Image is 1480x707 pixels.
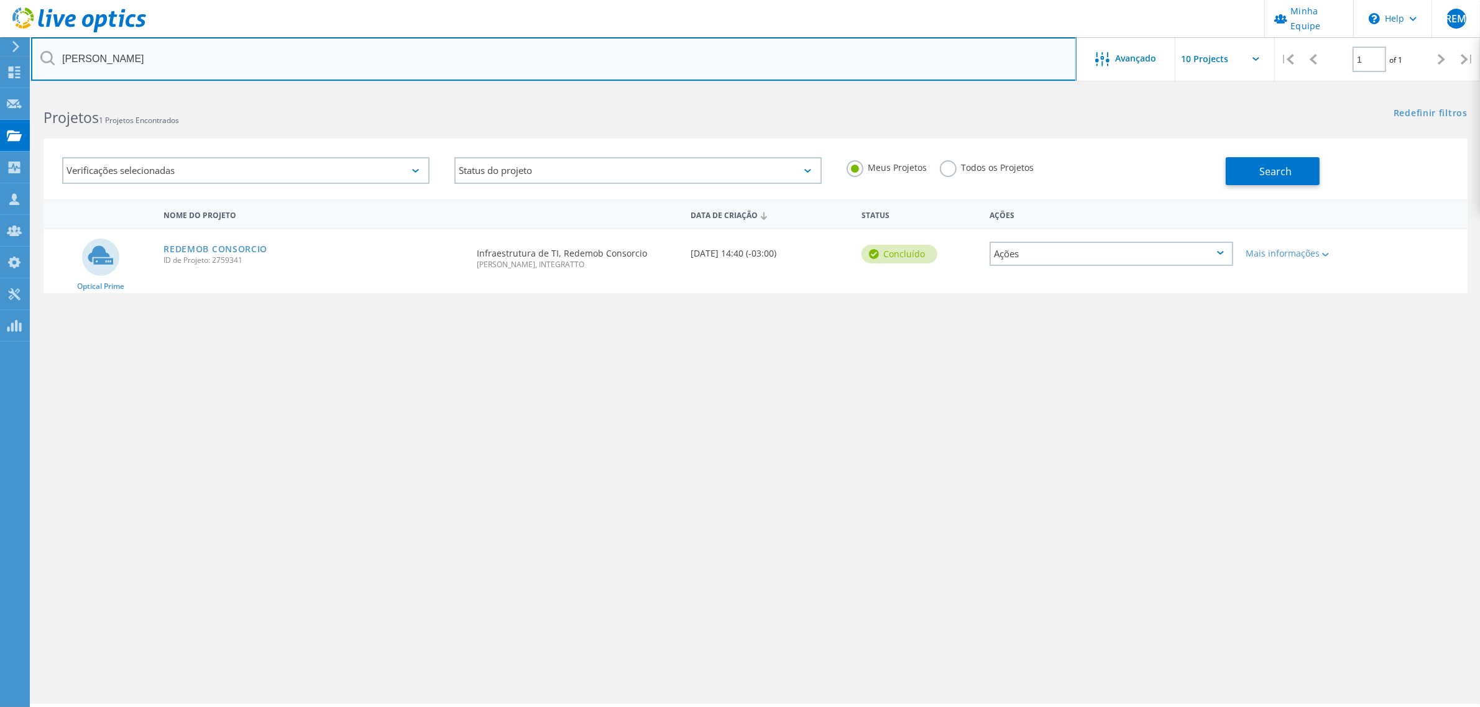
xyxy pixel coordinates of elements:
[855,203,983,226] div: Status
[477,261,678,268] span: [PERSON_NAME], INTEGRATTO
[157,203,471,226] div: Nome do Projeto
[684,203,855,226] div: Data de Criação
[163,257,464,264] span: ID de Projeto: 2759341
[1389,55,1402,65] span: of 1
[1455,37,1480,81] div: |
[1116,54,1157,63] span: Avançado
[62,157,430,184] div: Verificações selecionadas
[471,229,684,281] div: Infraestrutura de TI, Redemob Consorcio
[99,115,179,125] span: 1 Projetos Encontrados
[684,229,855,270] div: [DATE] 14:40 (-03:00)
[1226,157,1320,185] button: Search
[983,203,1239,226] div: Ações
[1445,14,1466,24] span: REM
[163,245,267,253] a: REDEMOB CONSORCIO
[454,157,822,184] div: Status do projeto
[1259,165,1292,178] span: Search
[44,107,99,127] b: Projetos
[1275,37,1300,81] div: |
[990,242,1233,266] div: Ações
[940,160,1034,172] label: Todos os Projetos
[1246,249,1347,258] div: Mais informações
[1394,109,1468,119] a: Redefinir filtros
[847,160,927,172] label: Meus Projetos
[862,245,937,263] div: Concluído
[12,26,146,35] a: Live Optics Dashboard
[31,37,1077,81] input: Pesquisar projetos por nome, proprietário, ID, empresa, etc
[1369,13,1380,24] svg: \n
[77,283,124,290] span: Optical Prime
